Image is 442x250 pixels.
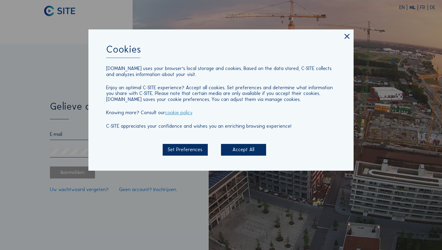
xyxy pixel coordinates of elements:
div: Accept All [221,144,266,156]
p: C-SITE appreciates your confidence and wishes you an enriching browsing experience! [106,123,336,129]
p: [DOMAIN_NAME] uses your browser's local storage and cookies. Based on the data stored, C-SITE col... [106,66,336,77]
a: cookie policy [165,110,192,115]
div: Cookies [106,44,336,58]
p: Enjoy an optimal C-SITE experience? Accept all cookies. Set preferences and determine what inform... [106,85,336,102]
div: Set Preferences [163,144,208,156]
p: Knowing more? Consult our [106,110,336,115]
